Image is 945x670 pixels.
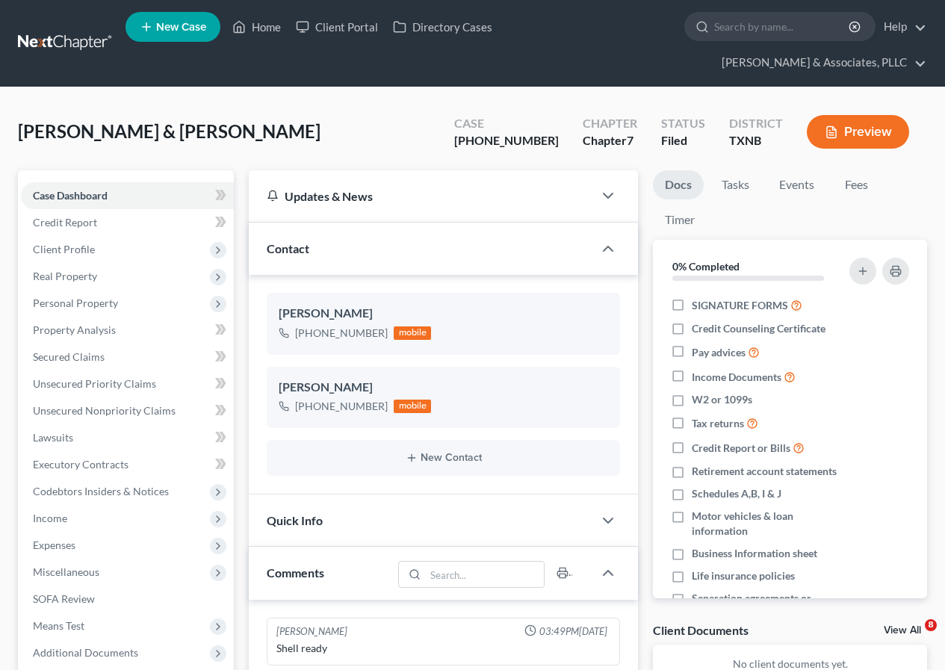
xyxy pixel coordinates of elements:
span: [PERSON_NAME] & [PERSON_NAME] [18,120,320,142]
span: Additional Documents [33,646,138,659]
span: Secured Claims [33,350,105,363]
span: Quick Info [267,513,323,527]
div: Filed [661,132,705,149]
span: Executory Contracts [33,458,128,471]
div: Status [661,115,705,132]
a: [PERSON_NAME] & Associates, PLLC [714,49,926,76]
span: Pay advices [692,345,746,360]
a: Client Portal [288,13,385,40]
div: [PHONE_NUMBER] [295,399,388,414]
strong: 0% Completed [672,260,740,273]
a: SOFA Review [21,586,234,612]
span: Unsecured Nonpriority Claims [33,404,176,417]
span: Retirement account statements [692,464,837,479]
div: Chapter [583,115,637,132]
span: New Case [156,22,206,33]
input: Search... [426,562,545,587]
span: Credit Report or Bills [692,441,790,456]
div: Client Documents [653,622,749,638]
span: SOFA Review [33,592,95,605]
span: Codebtors Insiders & Notices [33,485,169,497]
input: Search by name... [714,13,851,40]
span: Motor vehicles & loan information [692,509,846,539]
span: Means Test [33,619,84,632]
a: Property Analysis [21,317,234,344]
a: Help [876,13,926,40]
span: Property Analysis [33,323,116,336]
span: Lawsuits [33,431,73,444]
button: New Contact [279,452,608,464]
div: [PERSON_NAME] [279,379,608,397]
a: Fees [832,170,880,199]
span: Separation agreements or decrees of divorces [692,591,846,621]
iframe: Intercom live chat [894,619,930,655]
span: SIGNATURE FORMS [692,298,788,313]
div: Shell ready [276,641,610,656]
button: Preview [807,115,909,149]
span: 03:49PM[DATE] [539,624,607,639]
div: Chapter [583,132,637,149]
span: Tax returns [692,416,744,431]
span: Schedules A,B, I & J [692,486,781,501]
span: Credit Counseling Certificate [692,321,825,336]
a: Events [767,170,826,199]
span: 7 [627,133,633,147]
span: Real Property [33,270,97,282]
a: Docs [653,170,704,199]
a: Home [225,13,288,40]
span: Personal Property [33,297,118,309]
span: Expenses [33,539,75,551]
div: [PERSON_NAME] [276,624,347,639]
a: Directory Cases [385,13,500,40]
a: Unsecured Nonpriority Claims [21,397,234,424]
a: Credit Report [21,209,234,236]
span: Comments [267,565,324,580]
a: Tasks [710,170,761,199]
div: TXNB [729,132,783,149]
span: Case Dashboard [33,189,108,202]
a: Secured Claims [21,344,234,370]
div: [PHONE_NUMBER] [295,326,388,341]
span: Life insurance policies [692,568,795,583]
div: mobile [394,400,431,413]
span: Miscellaneous [33,565,99,578]
div: [PERSON_NAME] [279,305,608,323]
span: W2 or 1099s [692,392,752,407]
div: [PHONE_NUMBER] [454,132,559,149]
a: View All [884,625,921,636]
span: Credit Report [33,216,97,229]
div: mobile [394,326,431,340]
a: Executory Contracts [21,451,234,478]
a: Unsecured Priority Claims [21,370,234,397]
span: Contact [267,241,309,255]
a: Timer [653,205,707,235]
a: Lawsuits [21,424,234,451]
div: Updates & News [267,188,575,204]
span: Business Information sheet [692,546,817,561]
div: Case [454,115,559,132]
span: Unsecured Priority Claims [33,377,156,390]
span: Income Documents [692,370,781,385]
div: District [729,115,783,132]
span: Income [33,512,67,524]
span: 8 [925,619,937,631]
span: Client Profile [33,243,95,255]
a: Case Dashboard [21,182,234,209]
